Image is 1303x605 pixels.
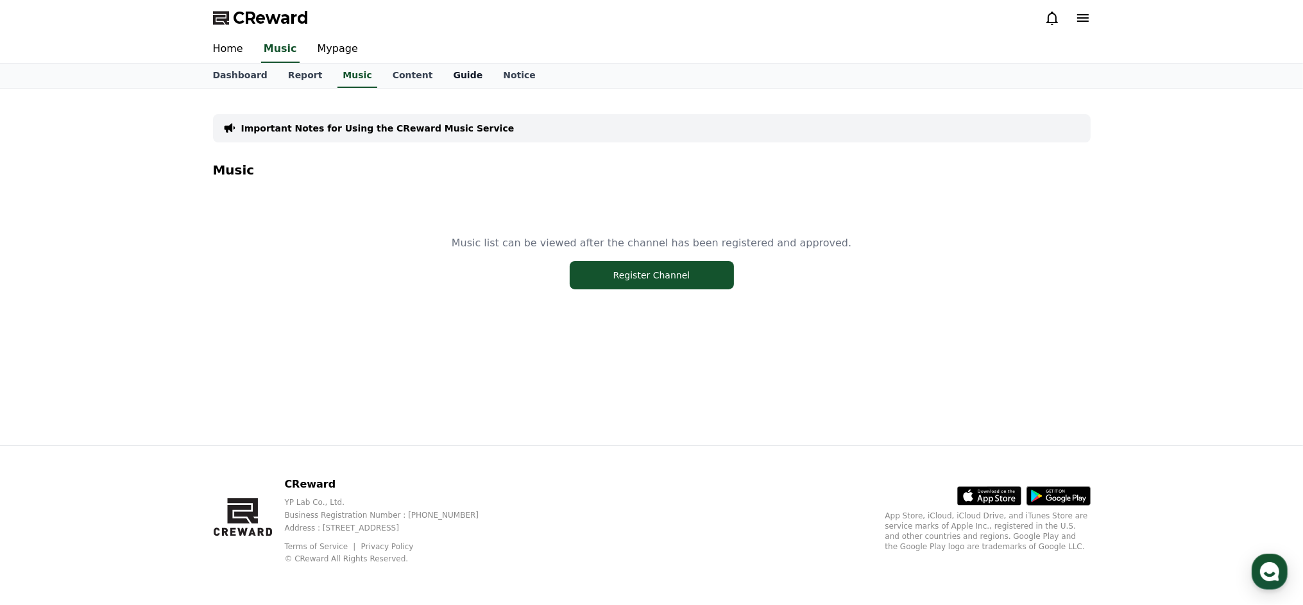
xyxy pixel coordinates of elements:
h4: Music [213,163,1091,177]
a: Content [382,64,443,88]
p: © CReward All Rights Reserved. [284,554,499,564]
a: Notice [493,64,546,88]
span: Home [33,426,55,436]
p: Music list can be viewed after the channel has been registered and approved. [452,235,851,251]
a: Music [261,36,300,63]
p: CReward [284,477,499,492]
p: YP Lab Co., Ltd. [284,497,499,507]
a: Terms of Service [284,542,357,551]
a: Report [278,64,333,88]
span: CReward [234,8,309,28]
a: Dashboard [203,64,278,88]
a: Home [203,36,253,63]
a: Important Notes for Using the CReward Music Service [241,122,515,135]
a: Settings [166,407,246,439]
p: Business Registration Number : [PHONE_NUMBER] [284,510,499,520]
a: Home [4,407,85,439]
p: App Store, iCloud, iCloud Drive, and iTunes Store are service marks of Apple Inc., registered in ... [885,511,1091,552]
a: Privacy Policy [361,542,414,551]
a: Music [337,64,377,88]
a: CReward [213,8,309,28]
span: Messages [106,427,144,437]
a: Guide [443,64,493,88]
span: Settings [190,426,221,436]
a: Mypage [307,36,368,63]
p: Address : [STREET_ADDRESS] [284,523,499,533]
button: Register Channel [570,261,734,289]
a: Messages [85,407,166,439]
